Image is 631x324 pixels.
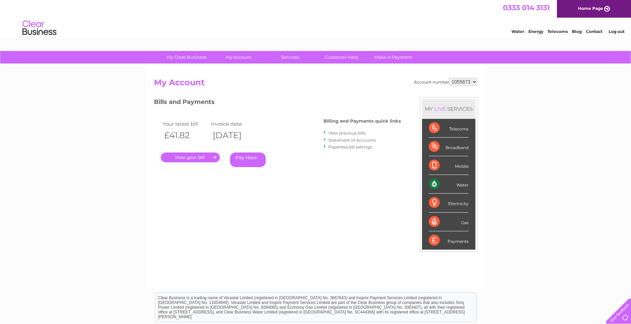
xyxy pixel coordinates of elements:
[262,51,318,64] a: Services
[511,29,524,34] a: Water
[161,152,220,162] a: .
[572,29,582,34] a: Blog
[155,4,476,33] div: Clear Business is a trading name of Verastar Limited (registered in [GEOGRAPHIC_DATA] No. 3667643...
[328,130,366,136] a: View previous bills
[159,51,215,64] a: My Clear Business
[414,78,477,86] div: Account number
[210,51,266,64] a: My Account
[314,51,370,64] a: Customer Help
[429,213,469,231] div: Gas
[547,29,568,34] a: Telecoms
[503,3,550,12] a: 0333 014 3131
[429,156,469,175] div: Mobile
[429,119,469,138] div: Telecoms
[328,138,376,143] a: Statement of Accounts
[433,106,447,112] div: LIVE
[209,119,258,128] td: Invoice date
[154,97,401,109] h3: Bills and Payments
[429,138,469,156] div: Broadband
[609,29,625,34] a: Log out
[422,99,475,119] div: MY SERVICES
[154,78,477,91] h2: My Account
[323,119,401,124] h4: Billing and Payments quick links
[429,231,469,250] div: Payments
[328,144,372,149] a: Paperless bill settings
[429,175,469,194] div: Water
[209,128,258,142] th: [DATE]
[22,18,57,38] img: logo.png
[161,119,210,128] td: Your latest bill
[429,194,469,212] div: Electricity
[528,29,543,34] a: Energy
[365,51,421,64] a: Make A Payment
[161,128,210,142] th: £41.82
[230,152,266,167] a: Pay Here
[586,29,602,34] a: Contact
